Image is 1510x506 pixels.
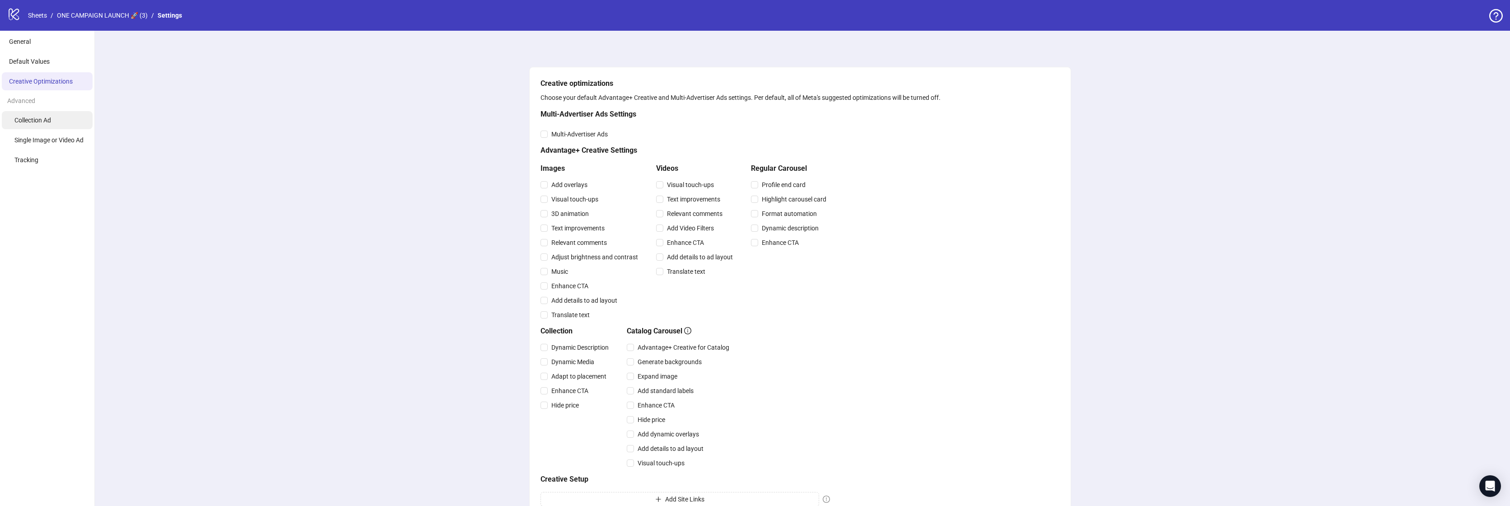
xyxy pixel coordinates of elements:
div: Choose your default Advantage+ Creative and Multi-Advertiser Ads settings. Per default, all of Me... [541,93,1060,103]
span: Adjust brightness and contrast [548,252,642,262]
span: Dynamic Description [548,342,612,352]
h5: Collection [541,326,612,337]
span: Dynamic Media [548,357,598,367]
span: Format automation [758,209,820,219]
span: Enhance CTA [758,238,802,248]
span: Profile end card [758,180,809,190]
span: Multi-Advertiser Ads [548,129,611,139]
span: Add overlays [548,180,591,190]
span: Relevant comments [663,209,726,219]
span: Add standard labels [634,386,697,396]
span: Single Image or Video Ad [14,136,84,144]
div: Open Intercom Messenger [1479,475,1501,497]
span: Add Site Links [665,496,704,503]
span: Add Video Filters [663,223,718,233]
span: question-circle [1489,9,1503,23]
span: Enhance CTA [548,281,592,291]
span: Add details to ad layout [663,252,736,262]
span: Hide price [548,400,583,410]
li: / [51,10,53,20]
span: Add dynamic overlays [634,429,703,439]
h5: Advantage+ Creative Settings [541,145,830,156]
h5: Creative Setup [541,474,830,485]
li: / [151,10,154,20]
span: Text improvements [663,194,724,204]
span: Add details to ad layout [634,444,707,454]
span: Tracking [14,156,38,164]
h5: Regular Carousel [751,163,830,174]
h5: Videos [656,163,736,174]
span: Visual touch-ups [634,458,688,468]
span: Translate text [663,267,709,276]
span: info-circle [684,327,691,334]
a: Settings [156,10,184,20]
span: Expand image [634,371,681,381]
span: exclamation-circle [823,496,830,503]
span: Collection Ad [14,117,51,124]
span: Generate backgrounds [634,357,705,367]
span: General [9,38,31,45]
span: Translate text [548,310,593,320]
a: ONE CAMPAIGN LAUNCH 🚀 (3) [55,10,149,20]
span: Default Values [9,58,50,65]
span: 3D animation [548,209,592,219]
span: Dynamic description [758,223,822,233]
span: Visual touch-ups [548,194,602,204]
a: Sheets [26,10,49,20]
span: Visual touch-ups [663,180,718,190]
span: Adapt to placement [548,371,610,381]
h5: Creative optimizations [541,78,1060,89]
span: Advantage+ Creative for Catalog [634,342,733,352]
span: Highlight carousel card [758,194,830,204]
span: plus [655,496,662,502]
h5: Catalog Carousel [627,326,733,337]
span: Creative Optimizations [9,78,73,85]
span: Enhance CTA [548,386,592,396]
h5: Images [541,163,642,174]
span: Relevant comments [548,238,611,248]
span: Enhance CTA [634,400,678,410]
span: Text improvements [548,223,608,233]
span: Enhance CTA [663,238,708,248]
span: Music [548,267,572,276]
span: Add details to ad layout [548,295,621,305]
span: Hide price [634,415,669,425]
h5: Multi-Advertiser Ads Settings [541,109,830,120]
